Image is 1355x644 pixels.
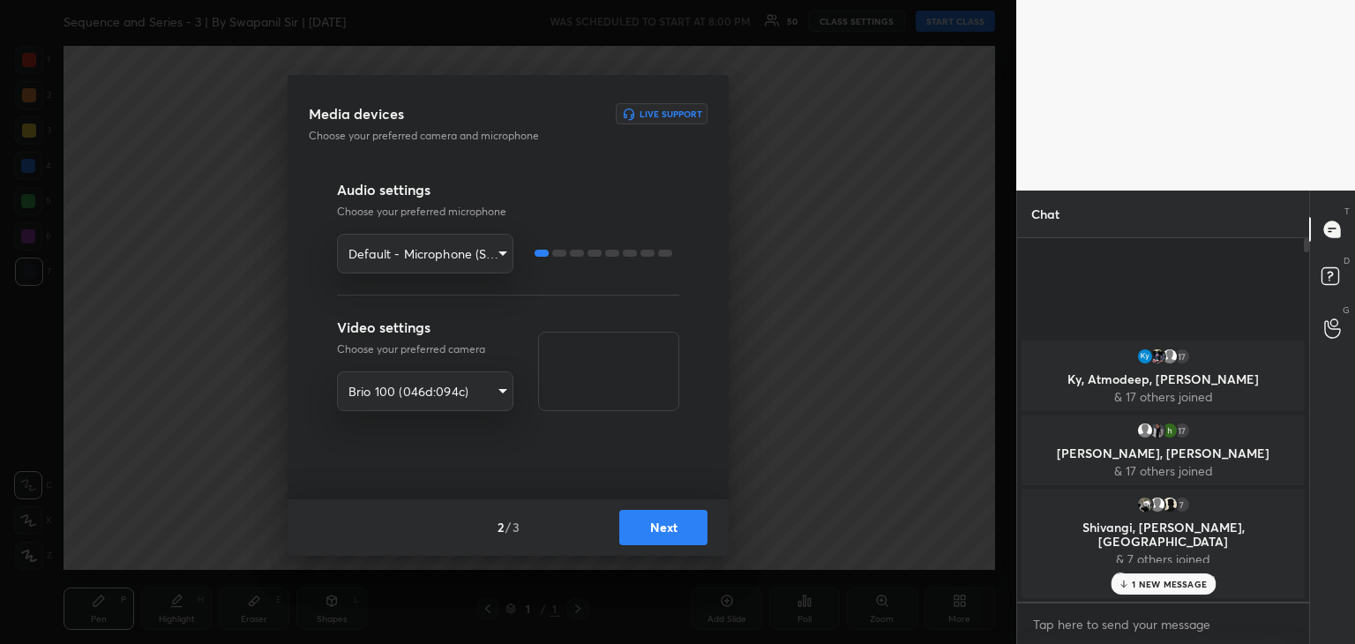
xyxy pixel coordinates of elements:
p: D [1344,254,1350,267]
p: [PERSON_NAME], [PERSON_NAME] [1032,446,1294,461]
img: thumbnail.jpg [1161,422,1179,439]
div: grid [1017,337,1309,602]
p: & 17 others joined [1032,390,1294,404]
img: default.png [1112,572,1129,589]
p: Shivangi, [PERSON_NAME], [GEOGRAPHIC_DATA] [1032,520,1294,549]
div: 7 [1173,496,1191,513]
div: 17 [1173,422,1191,439]
h3: Media devices [309,103,404,124]
h4: / [505,518,511,536]
p: & 17 others joined [1032,464,1294,478]
p: T [1344,205,1350,218]
h3: Video settings [337,317,513,338]
img: thumbnail.jpg [1136,496,1154,513]
img: thumbnail.jpg [1149,422,1166,439]
h4: 2 [498,518,504,536]
img: default.png [1149,496,1166,513]
img: default.png [1161,348,1179,365]
img: default.png [1136,422,1154,439]
div: 17 [1173,348,1191,365]
p: 1 NEW MESSAGE [1132,579,1207,589]
h4: 3 [513,518,520,536]
div: Default - Microphone (Sennheiser Profile) (1377:1100) [337,234,513,273]
button: Next [619,510,707,545]
img: thumbnail.jpg [1149,348,1166,365]
p: G [1343,303,1350,317]
img: thumbnail.jpg [1161,496,1179,513]
p: Choose your preferred camera and microphone [309,128,595,144]
p: Ky, Atmodeep, [PERSON_NAME] [1032,372,1294,386]
img: thumbnail.jpg [1136,348,1154,365]
div: Default - Microphone (Sennheiser Profile) (1377:1100) [337,371,513,411]
p: Chat [1017,191,1074,237]
p: & 7 others joined [1032,552,1294,566]
p: Choose your preferred camera [337,341,513,357]
h3: Audio settings [337,179,679,200]
p: Choose your preferred microphone [337,204,679,220]
h6: Live Support [640,109,702,118]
